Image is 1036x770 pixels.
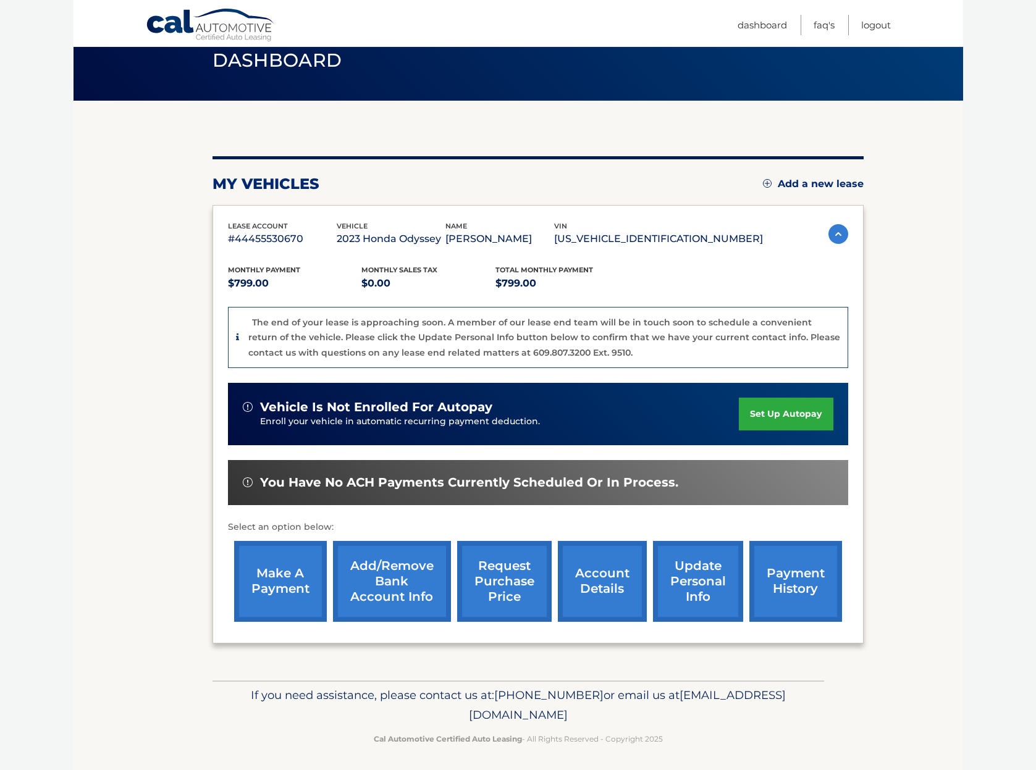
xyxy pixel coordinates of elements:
a: make a payment [234,541,327,622]
p: $799.00 [228,275,362,292]
p: Enroll your vehicle in automatic recurring payment deduction. [260,415,739,429]
span: vehicle is not enrolled for autopay [260,400,492,415]
a: account details [558,541,647,622]
span: name [445,222,467,230]
a: set up autopay [739,398,833,430]
span: Monthly sales Tax [361,266,437,274]
p: - All Rights Reserved - Copyright 2025 [221,732,816,745]
img: alert-white.svg [243,477,253,487]
a: request purchase price [457,541,552,622]
p: [US_VEHICLE_IDENTIFICATION_NUMBER] [554,230,763,248]
a: FAQ's [814,15,835,35]
p: #44455530670 [228,230,337,248]
p: Select an option below: [228,520,848,535]
p: [PERSON_NAME] [445,230,554,248]
a: Logout [861,15,891,35]
p: $0.00 [361,275,495,292]
strong: Cal Automotive Certified Auto Leasing [374,734,522,743]
a: Add a new lease [763,178,864,190]
a: Add/Remove bank account info [333,541,451,622]
a: update personal info [653,541,743,622]
span: [PHONE_NUMBER] [494,688,604,702]
p: $799.00 [495,275,630,292]
span: You have no ACH payments currently scheduled or in process. [260,475,678,490]
span: Total Monthly Payment [495,266,593,274]
p: 2023 Honda Odyssey [337,230,445,248]
img: add.svg [763,179,772,188]
h2: my vehicles [213,175,319,193]
span: lease account [228,222,288,230]
img: accordion-active.svg [828,224,848,244]
a: Dashboard [738,15,787,35]
a: payment history [749,541,842,622]
p: If you need assistance, please contact us at: or email us at [221,685,816,725]
p: The end of your lease is approaching soon. A member of our lease end team will be in touch soon t... [248,317,840,358]
span: vin [554,222,567,230]
span: Monthly Payment [228,266,300,274]
img: alert-white.svg [243,402,253,412]
a: Cal Automotive [146,8,276,44]
span: Dashboard [213,49,342,72]
span: vehicle [337,222,368,230]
